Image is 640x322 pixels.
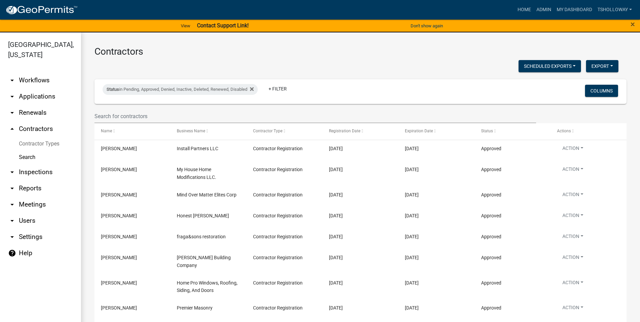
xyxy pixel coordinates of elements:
span: Name [101,129,112,133]
span: 09/16/2025 [329,192,343,197]
span: 12/31/2025 [405,167,419,172]
datatable-header-cell: Status [474,123,550,139]
span: Contractor Registration [253,213,303,218]
div: in Pending, Approved, Denied, Inactive, Deleted, Renewed, Disabled [103,84,258,95]
span: 09/15/2025 [329,255,343,260]
span: Approved [481,255,501,260]
button: Action [557,145,589,155]
button: Close [631,20,635,28]
i: arrow_drop_down [8,217,16,225]
span: Contractor Registration [253,280,303,286]
span: Dallas Hayre [101,255,137,260]
span: 12/31/2025 [405,255,419,260]
a: My Dashboard [554,3,595,16]
button: Action [557,279,589,289]
span: fraga&sons restoration [177,234,226,239]
span: Status [107,87,119,92]
button: Action [557,166,589,176]
span: Trevor Elkins [101,280,137,286]
span: Jose fraga [101,234,137,239]
span: Honest Abe Roofing [177,213,229,218]
span: Charlie Kubik [101,167,137,172]
span: Contractor Registration [253,234,303,239]
span: Install Partners LLC [177,146,218,151]
datatable-header-cell: Actions [551,123,627,139]
button: Action [557,212,589,222]
span: Contractor Type [253,129,282,133]
span: Approved [481,192,501,197]
span: Rudell Pettiford [101,192,137,197]
datatable-header-cell: Contractor Type [247,123,323,139]
button: Columns [585,85,618,97]
a: Home [515,3,534,16]
span: 09/11/2025 [329,280,343,286]
span: 09/17/2025 [329,146,343,151]
datatable-header-cell: Business Name [170,123,246,139]
button: Scheduled Exports [519,60,581,72]
span: × [631,20,635,29]
i: arrow_drop_down [8,233,16,241]
span: 09/16/2025 [329,213,343,218]
a: Admin [534,3,554,16]
span: Approved [481,213,501,218]
i: help [8,249,16,257]
span: 12/31/2025 [405,305,419,311]
i: arrow_drop_down [8,184,16,192]
a: + Filter [263,83,292,95]
i: arrow_drop_down [8,109,16,117]
span: Philip Leas [101,305,137,311]
span: My House Home Modifications LLC. [177,167,216,180]
datatable-header-cell: Expiration Date [398,123,474,139]
datatable-header-cell: Name [94,123,170,139]
button: Action [557,233,589,243]
span: Contractor Registration [253,146,303,151]
span: Ryan Liddy [101,213,137,218]
strong: Contact Support Link! [197,22,249,29]
input: Search for contractors [94,109,536,123]
h3: Contractors [94,46,627,57]
a: View [178,20,193,31]
span: Status [481,129,493,133]
span: Approved [481,234,501,239]
a: tsholloway [595,3,635,16]
span: Home Pro Windows, Roofing, Siding, And Doors [177,280,238,293]
span: Contractor Registration [253,192,303,197]
span: Business Name [177,129,205,133]
span: Premier Masonry [177,305,213,311]
span: 12/31/2025 [405,280,419,286]
span: 12/31/2025 [405,213,419,218]
span: 12/31/2025 [405,192,419,197]
span: 09/16/2025 [329,234,343,239]
span: 09/11/2025 [329,305,343,311]
button: Export [586,60,618,72]
span: Approved [481,167,501,172]
datatable-header-cell: Registration Date [323,123,398,139]
span: Actions [557,129,571,133]
span: Expiration Date [405,129,433,133]
span: Belkis Neighbors [101,146,137,151]
i: arrow_drop_down [8,92,16,101]
i: arrow_drop_down [8,200,16,209]
i: arrow_drop_down [8,76,16,84]
button: Don't show again [408,20,446,31]
span: Contractor Registration [253,167,303,172]
span: Jameson Building Company [177,255,231,268]
button: Action [557,191,589,201]
span: Registration Date [329,129,360,133]
i: arrow_drop_down [8,168,16,176]
span: 12/31/2025 [405,234,419,239]
span: Approved [481,280,501,286]
button: Action [557,304,589,314]
span: Approved [481,305,501,311]
span: Contractor Registration [253,255,303,260]
span: Contractor Registration [253,305,303,311]
i: arrow_drop_up [8,125,16,133]
span: Approved [481,146,501,151]
span: 12/31/2025 [405,146,419,151]
span: 09/17/2025 [329,167,343,172]
button: Action [557,254,589,264]
span: Mind Over Matter Elites Corp [177,192,236,197]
